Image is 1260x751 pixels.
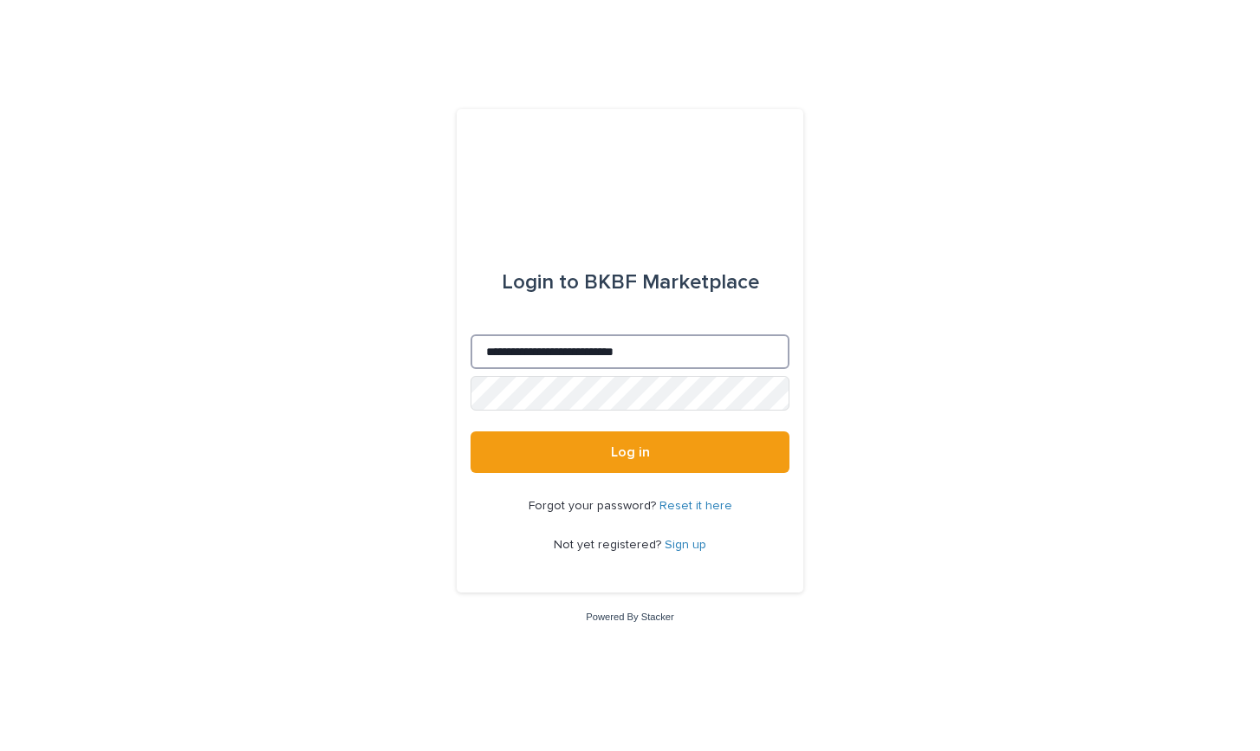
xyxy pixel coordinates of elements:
[542,151,717,203] img: l65f3yHPToSKODuEVUav
[502,258,759,307] div: BKBF Marketplace
[554,539,665,551] span: Not yet registered?
[586,612,673,622] a: Powered By Stacker
[665,539,706,551] a: Sign up
[611,445,650,459] span: Log in
[659,500,732,512] a: Reset it here
[529,500,659,512] span: Forgot your password?
[471,431,789,473] button: Log in
[502,272,579,293] span: Login to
